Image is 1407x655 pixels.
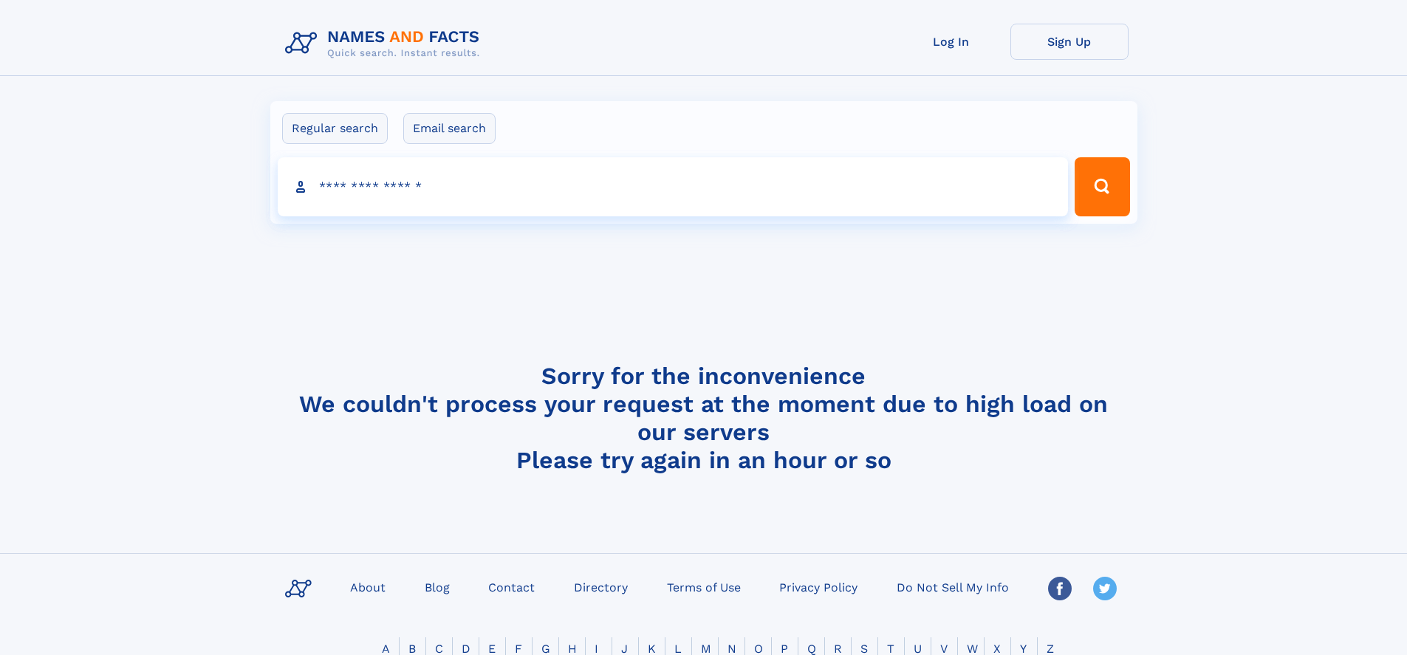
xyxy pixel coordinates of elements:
h4: Sorry for the inconvenience We couldn't process your request at the moment due to high load on ou... [279,362,1129,474]
img: Logo Names and Facts [279,24,492,64]
a: Blog [419,576,456,597]
label: Email search [403,113,496,144]
a: Do Not Sell My Info [891,576,1015,597]
a: About [344,576,391,597]
a: Contact [482,576,541,597]
a: Directory [568,576,634,597]
button: Search Button [1075,157,1129,216]
img: Facebook [1048,577,1072,600]
input: search input [278,157,1069,216]
a: Log In [892,24,1010,60]
a: Sign Up [1010,24,1129,60]
a: Privacy Policy [773,576,863,597]
label: Regular search [282,113,388,144]
img: Twitter [1093,577,1117,600]
a: Terms of Use [661,576,747,597]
